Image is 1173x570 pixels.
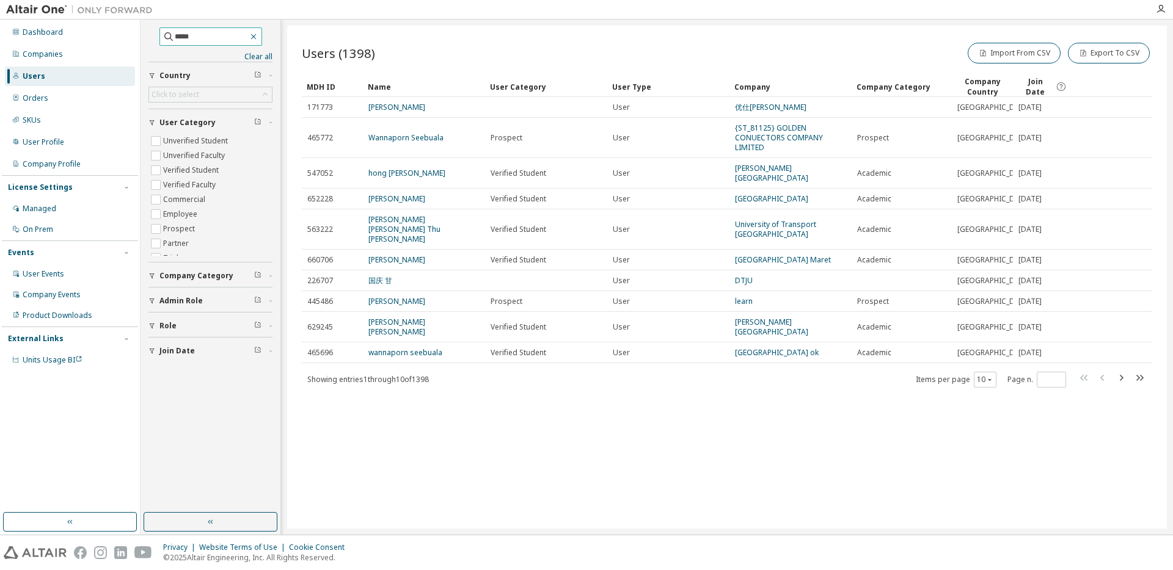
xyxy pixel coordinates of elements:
div: Privacy [163,543,199,552]
div: External Links [8,334,64,344]
label: Commercial [163,192,208,207]
a: [PERSON_NAME] [PERSON_NAME] [368,317,425,337]
span: User [613,348,630,358]
div: MDH ID [307,77,358,96]
span: [DATE] [1018,255,1042,265]
label: Verified Faculty [163,178,218,192]
span: 629245 [307,322,333,332]
button: 10 [977,375,993,384]
span: Units Usage BI [23,355,82,365]
div: Company Country [957,76,1008,97]
span: Country [159,71,191,81]
span: 445486 [307,297,333,306]
div: Dashboard [23,27,63,37]
span: [GEOGRAPHIC_DATA] [957,168,1031,178]
div: Product Downloads [23,311,92,320]
span: Join Date [159,346,195,356]
span: Verified Student [491,168,546,178]
div: Company Profile [23,159,81,169]
button: Join Date [148,337,272,364]
span: 171773 [307,103,333,112]
img: youtube.svg [134,546,152,559]
span: Academic [857,225,891,234]
a: hong [PERSON_NAME] [368,168,445,178]
span: [DATE] [1018,103,1042,112]
label: Unverified Student [163,134,230,148]
div: User Type [612,77,725,96]
span: Academic [857,348,891,358]
label: Prospect [163,222,197,236]
span: Admin Role [159,296,203,306]
div: Managed [23,204,56,214]
span: User [613,276,630,286]
a: wannaporn seebuala [368,347,442,358]
p: © 2025 Altair Engineering, Inc. All Rights Reserved. [163,552,352,563]
span: 652228 [307,194,333,204]
span: Verified Student [491,255,546,265]
a: [PERSON_NAME] [368,296,425,306]
div: License Settings [8,182,73,192]
label: Trial [163,251,181,265]
button: User Category [148,109,272,136]
a: [GEOGRAPHIC_DATA] Maret [735,254,831,265]
span: [DATE] [1018,322,1042,332]
span: [GEOGRAPHIC_DATA] [957,255,1031,265]
div: Website Terms of Use [199,543,289,552]
span: [GEOGRAPHIC_DATA] [957,348,1031,358]
span: User [613,322,630,332]
span: Prospect [491,133,522,143]
a: 优仕[PERSON_NAME] [735,102,806,112]
button: Export To CSV [1068,43,1150,63]
a: [PERSON_NAME][GEOGRAPHIC_DATA] [735,163,808,183]
a: DTJU [735,275,753,286]
span: [DATE] [1018,168,1042,178]
span: Prospect [857,297,889,306]
div: Name [368,77,480,96]
span: 563222 [307,225,333,234]
span: Clear filter [254,321,261,331]
span: Verified Student [491,348,546,358]
span: User [613,225,630,234]
span: 465772 [307,133,333,143]
span: User [613,168,630,178]
div: Click to select [152,90,199,99]
a: [PERSON_NAME] [368,254,425,265]
a: University of Transport [GEOGRAPHIC_DATA] [735,219,816,239]
span: User [613,103,630,112]
div: User Profile [23,137,64,147]
button: Import From CSV [968,43,1061,63]
div: Company [734,77,847,96]
span: Items per page [916,372,996,388]
span: Clear filter [254,71,261,81]
span: User [613,133,630,143]
div: Click to select [149,87,272,102]
span: [DATE] [1018,133,1042,143]
label: Partner [163,236,191,251]
button: Role [148,312,272,339]
a: [PERSON_NAME] [368,102,425,112]
div: Company Category [857,77,947,96]
img: instagram.svg [94,546,107,559]
a: {ST_81125} GOLDEN CONUECTORS COMPANY LIMITED [735,123,823,153]
a: [GEOGRAPHIC_DATA] ok [735,347,819,358]
span: [DATE] [1018,348,1042,358]
svg: Date when the user was first added or directly signed up. If the user was deleted and later re-ad... [1056,81,1067,92]
span: [GEOGRAPHIC_DATA] [957,225,1031,234]
div: Orders [23,93,48,103]
span: Clear filter [254,118,261,128]
span: Verified Student [491,322,546,332]
span: [DATE] [1018,194,1042,204]
img: Altair One [6,4,159,16]
label: Employee [163,207,200,222]
div: Cookie Consent [289,543,352,552]
a: [GEOGRAPHIC_DATA] [735,193,808,204]
span: User Category [159,118,216,128]
div: Companies [23,49,63,59]
div: On Prem [23,225,53,234]
div: Users [23,71,45,81]
div: SKUs [23,115,41,125]
span: Role [159,321,177,331]
div: Events [8,248,34,258]
img: facebook.svg [74,546,87,559]
label: Verified Student [163,163,221,178]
